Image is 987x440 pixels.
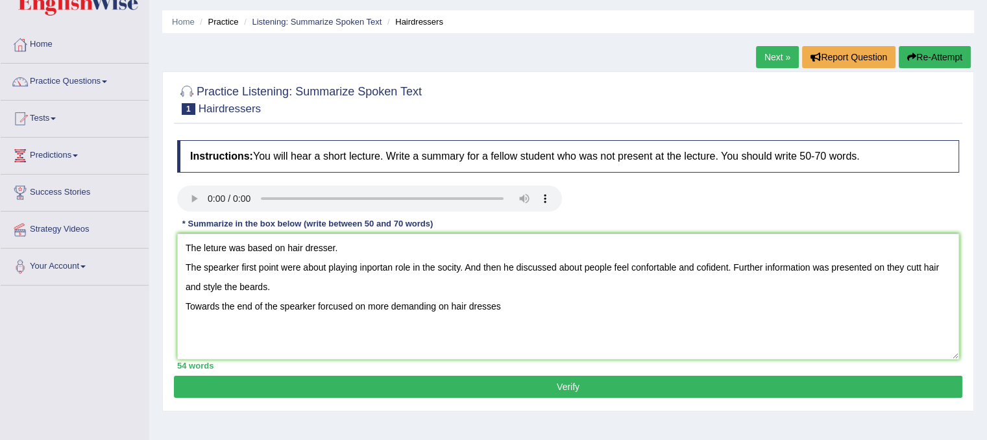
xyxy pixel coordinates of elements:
[174,376,962,398] button: Verify
[177,360,959,372] div: 54 words
[1,175,149,207] a: Success Stories
[756,46,799,68] a: Next »
[252,17,382,27] a: Listening: Summarize Spoken Text
[1,101,149,133] a: Tests
[1,138,149,170] a: Predictions
[899,46,971,68] button: Re-Attempt
[182,103,195,115] span: 1
[1,27,149,59] a: Home
[1,249,149,281] a: Your Account
[190,151,253,162] b: Instructions:
[177,218,438,230] div: * Summarize in the box below (write between 50 and 70 words)
[177,140,959,173] h4: You will hear a short lecture. Write a summary for a fellow student who was not present at the le...
[177,82,422,115] h2: Practice Listening: Summarize Spoken Text
[197,16,238,28] li: Practice
[384,16,443,28] li: Hairdressers
[802,46,896,68] button: Report Question
[199,103,261,115] small: Hairdressers
[1,212,149,244] a: Strategy Videos
[172,17,195,27] a: Home
[1,64,149,96] a: Practice Questions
